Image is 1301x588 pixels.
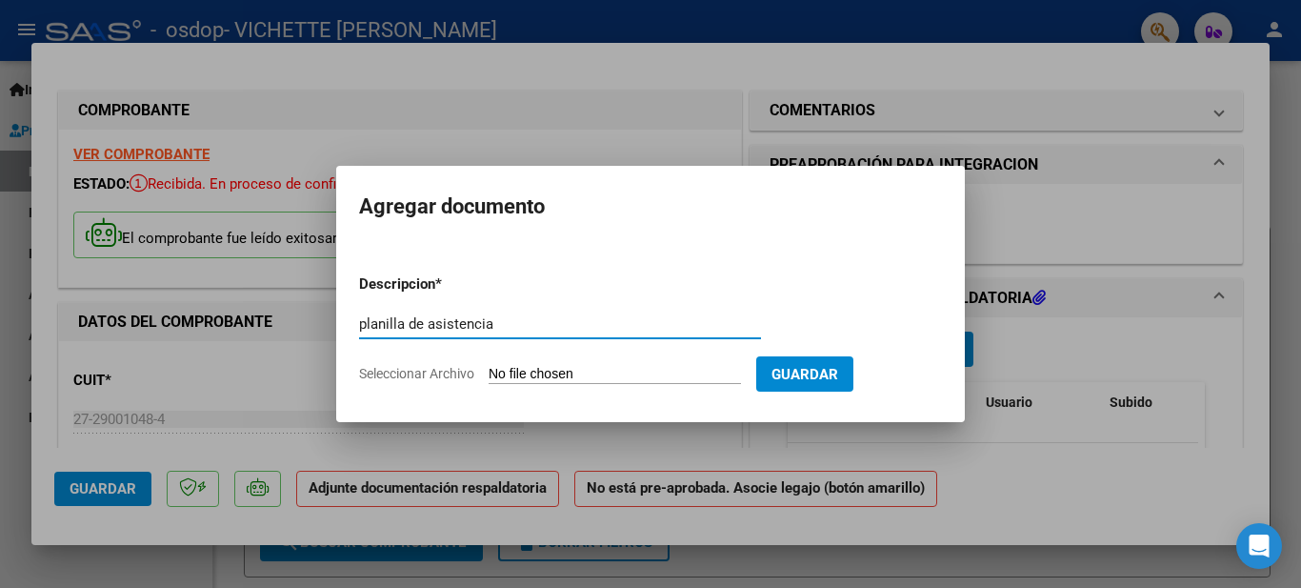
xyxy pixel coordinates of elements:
[359,274,534,295] p: Descripcion
[359,189,942,225] h2: Agregar documento
[1236,523,1282,569] div: Open Intercom Messenger
[771,366,838,383] span: Guardar
[756,356,853,392] button: Guardar
[359,366,474,381] span: Seleccionar Archivo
